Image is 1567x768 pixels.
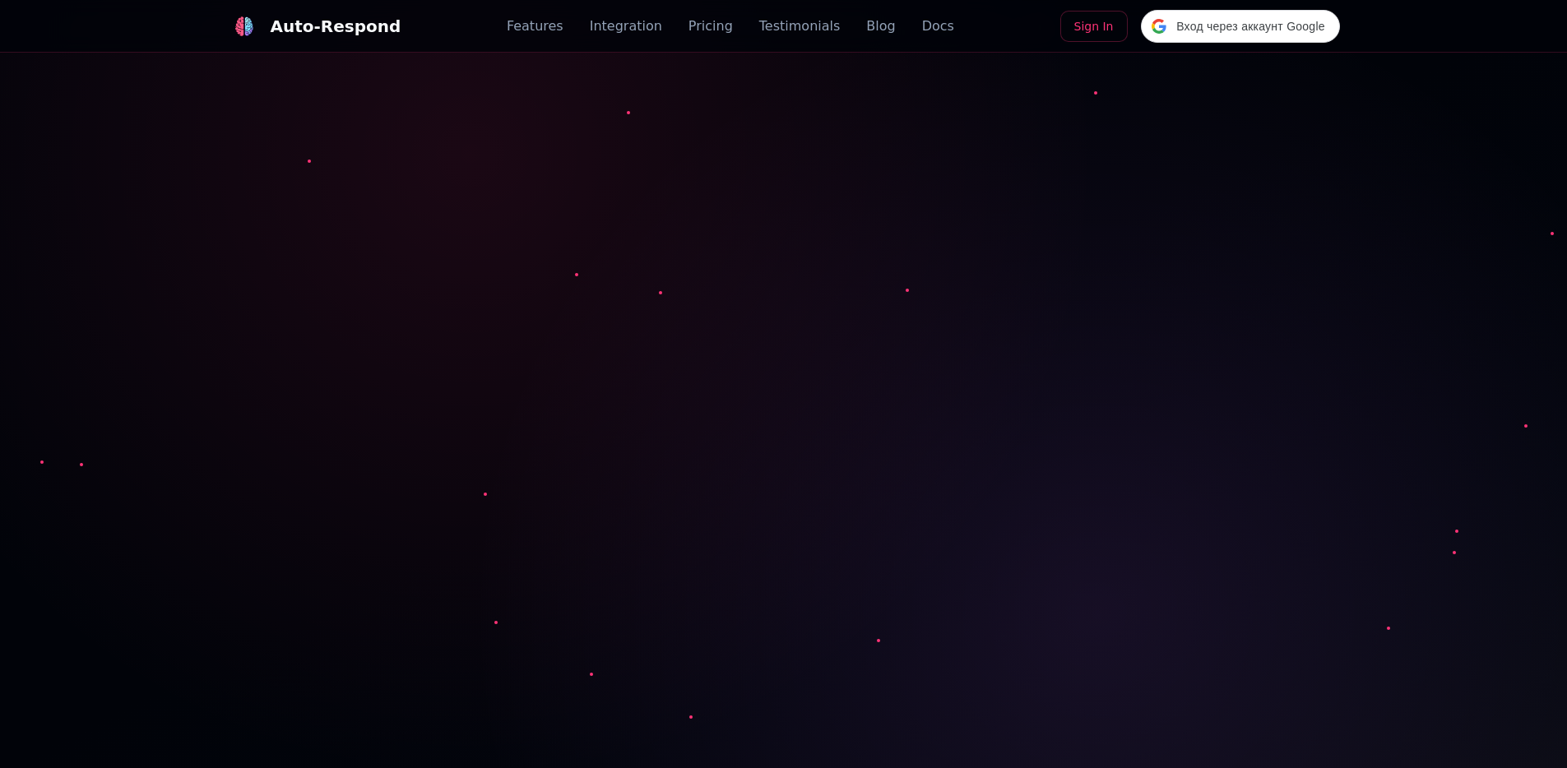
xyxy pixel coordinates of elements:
[271,15,401,38] div: Auto-Respond
[1060,11,1128,42] a: Sign In
[688,16,733,36] a: Pricing
[228,10,401,43] a: Auto-Respond
[1141,10,1340,43] div: Вход через аккаунт Google
[759,16,841,36] a: Testimonials
[507,16,563,36] a: Features
[590,16,662,36] a: Integration
[234,16,253,36] img: logo.svg
[866,16,895,36] a: Blog
[1133,41,1348,77] iframe: Кнопка "Войти с аккаунтом Google"
[922,16,954,36] a: Docs
[1173,18,1329,35] span: Вход через аккаунт Google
